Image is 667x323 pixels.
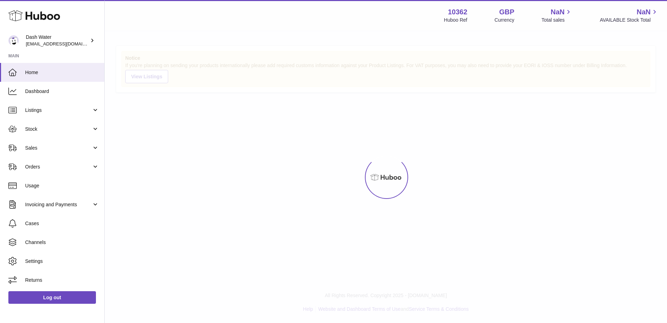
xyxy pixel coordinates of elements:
[26,41,103,46] span: [EMAIL_ADDRESS][DOMAIN_NAME]
[25,126,92,132] span: Stock
[25,107,92,114] span: Listings
[600,17,659,23] span: AVAILABLE Stock Total
[25,239,99,246] span: Channels
[25,164,92,170] span: Orders
[550,7,564,17] span: NaN
[541,7,572,23] a: NaN Total sales
[541,17,572,23] span: Total sales
[25,277,99,283] span: Returns
[637,7,651,17] span: NaN
[25,258,99,265] span: Settings
[25,201,92,208] span: Invoicing and Payments
[499,7,514,17] strong: GBP
[25,182,99,189] span: Usage
[495,17,515,23] div: Currency
[444,17,467,23] div: Huboo Ref
[25,69,99,76] span: Home
[25,88,99,95] span: Dashboard
[26,34,89,47] div: Dash Water
[8,35,19,46] img: orders@dash-water.com
[8,291,96,304] a: Log out
[25,145,92,151] span: Sales
[600,7,659,23] a: NaN AVAILABLE Stock Total
[25,220,99,227] span: Cases
[448,7,467,17] strong: 10362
